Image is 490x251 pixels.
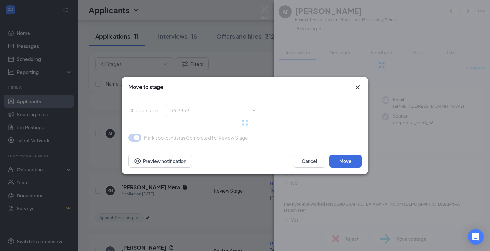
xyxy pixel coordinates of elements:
svg: Eye [134,157,142,165]
h3: Move to stage [128,83,163,91]
button: Preview notificationEye [128,155,192,168]
div: Open Intercom Messenger [468,229,484,245]
svg: Cross [354,83,362,91]
button: Move [329,155,362,168]
button: Close [354,83,362,91]
button: Cancel [293,155,325,168]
